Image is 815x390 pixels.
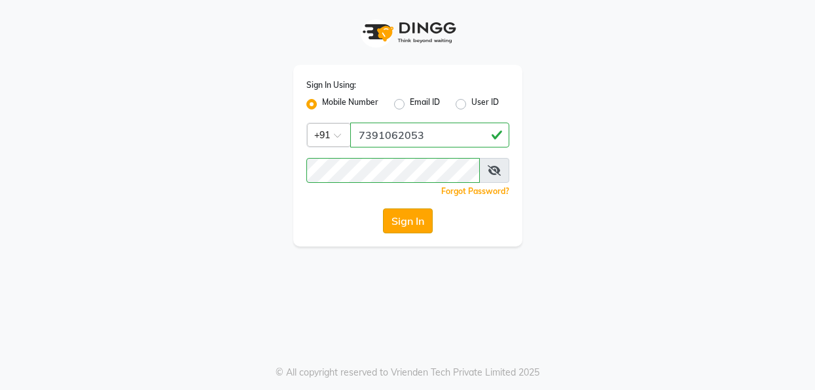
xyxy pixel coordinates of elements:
label: Sign In Using: [306,79,356,91]
button: Sign In [383,208,433,233]
input: Username [350,123,509,147]
label: Email ID [410,96,440,112]
img: logo1.svg [355,13,460,52]
a: Forgot Password? [441,186,509,196]
label: Mobile Number [322,96,378,112]
label: User ID [471,96,499,112]
input: Username [306,158,480,183]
